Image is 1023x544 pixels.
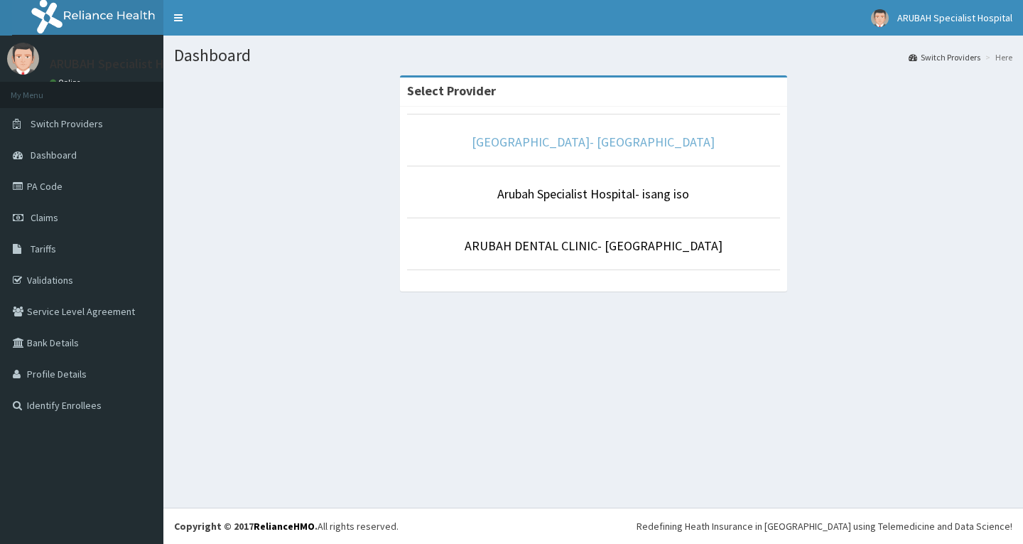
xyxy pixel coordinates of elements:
[50,78,84,87] a: Online
[254,520,315,533] a: RelianceHMO
[50,58,202,70] p: ARUBAH Specialist Hospital
[897,11,1012,24] span: ARUBAH Specialist Hospital
[637,519,1012,533] div: Redefining Heath Insurance in [GEOGRAPHIC_DATA] using Telemedicine and Data Science!
[174,520,318,533] strong: Copyright © 2017 .
[982,51,1012,63] li: Here
[31,242,56,255] span: Tariffs
[174,46,1012,65] h1: Dashboard
[31,117,103,130] span: Switch Providers
[31,149,77,161] span: Dashboard
[407,82,496,99] strong: Select Provider
[7,43,39,75] img: User Image
[909,51,980,63] a: Switch Providers
[497,186,689,202] a: Arubah Specialist Hospital- isang iso
[472,134,715,150] a: [GEOGRAPHIC_DATA]- [GEOGRAPHIC_DATA]
[31,211,58,224] span: Claims
[871,9,889,27] img: User Image
[465,238,722,254] a: ARUBAH DENTAL CLINIC- [GEOGRAPHIC_DATA]
[163,508,1023,544] footer: All rights reserved.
